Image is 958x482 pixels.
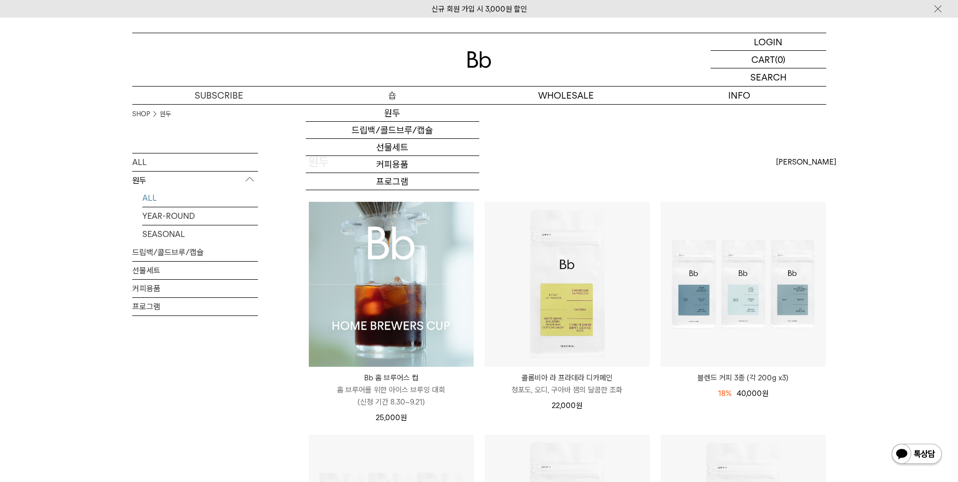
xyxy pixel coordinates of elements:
img: Bb 홈 브루어스 컵 [309,202,474,367]
a: LOGIN [711,33,826,51]
p: CART [751,51,775,68]
img: 로고 [467,51,491,68]
a: 드립백/콜드브루/캡슐 [132,244,258,261]
p: Bb 홈 브루어스 컵 [309,372,474,384]
img: 카카오톡 채널 1:1 채팅 버튼 [891,443,943,467]
span: [PERSON_NAME] [776,156,836,168]
a: Bb 홈 브루어스 컵 홈 브루어를 위한 아이스 브루잉 대회(신청 기간 8.30~9.21) [309,372,474,408]
span: 40,000 [737,389,768,398]
a: CART (0) [711,51,826,68]
a: 선물세트 [132,262,258,279]
p: INFO [653,87,826,104]
a: 원두 [306,105,479,122]
p: (0) [775,51,786,68]
a: 원두 [160,109,171,119]
a: ALL [132,153,258,171]
p: WHOLESALE [479,87,653,104]
a: 콜롬비아 라 프라데라 디카페인 청포도, 오디, 구아바 잼의 달콤한 조화 [485,372,650,396]
img: 콜롬비아 라 프라데라 디카페인 [485,202,650,367]
p: 콜롬비아 라 프라데라 디카페인 [485,372,650,384]
p: 청포도, 오디, 구아바 잼의 달콤한 조화 [485,384,650,396]
a: 프로그램 [306,173,479,190]
span: 22,000 [552,401,582,410]
div: 18% [718,387,732,399]
span: 원 [400,413,407,422]
a: ALL [142,189,258,207]
a: YEAR-ROUND [142,207,258,225]
p: 홈 브루어를 위한 아이스 브루잉 대회 (신청 기간 8.30~9.21) [309,384,474,408]
img: 블렌드 커피 3종 (각 200g x3) [661,202,826,367]
p: LOGIN [754,33,782,50]
span: 원 [762,389,768,398]
a: SEASONAL [142,225,258,243]
a: 신규 회원 가입 시 3,000원 할인 [431,5,527,14]
p: 원두 [132,172,258,190]
a: 커피용품 [306,156,479,173]
a: SUBSCRIBE [132,87,306,104]
a: 선물세트 [306,139,479,156]
a: SHOP [132,109,150,119]
a: 블렌드 커피 3종 (각 200g x3) [661,372,826,384]
a: 커피용품 [132,280,258,297]
a: 드립백/콜드브루/캡슐 [306,122,479,139]
a: 숍 [306,87,479,104]
span: 원 [576,401,582,410]
a: 프로그램 [132,298,258,315]
p: SEARCH [750,68,787,86]
span: 25,000 [376,413,407,422]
